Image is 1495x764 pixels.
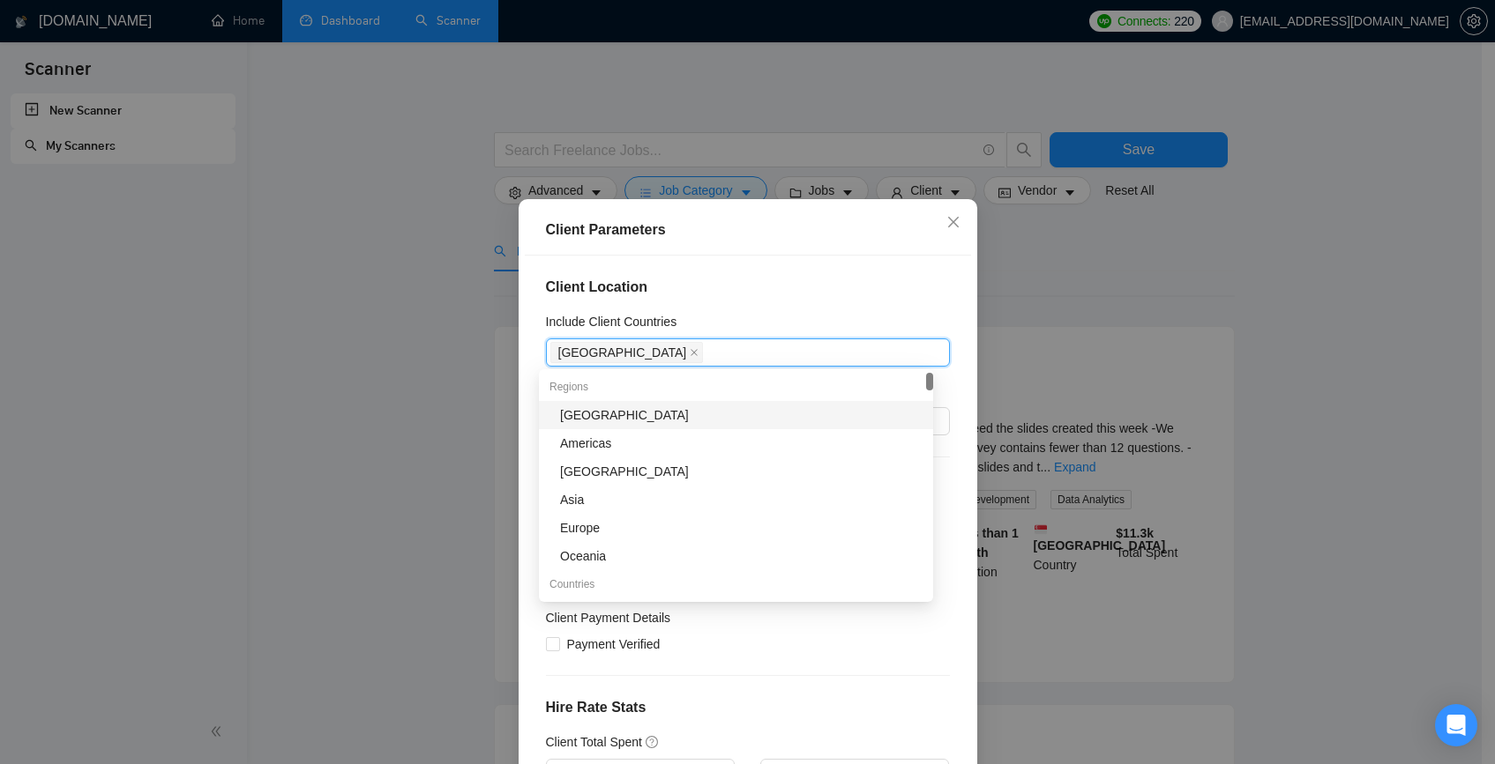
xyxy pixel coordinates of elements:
[539,373,933,401] div: Regions
[546,608,671,627] h4: Client Payment Details
[1435,704,1477,746] div: Open Intercom Messenger
[690,348,699,357] span: close
[546,312,677,331] h5: Include Client Countries
[558,343,687,362] span: [GEOGRAPHIC_DATA]
[946,215,961,229] span: close
[539,542,933,570] div: Oceania
[539,429,933,457] div: Americas
[546,697,950,718] h4: Hire Rate Stats
[546,219,950,241] div: Client Parameters
[560,462,923,481] div: [GEOGRAPHIC_DATA]
[560,546,923,566] div: Oceania
[539,457,933,486] div: Antarctica
[546,732,642,752] h5: Client Total Spent
[539,514,933,542] div: Europe
[539,570,933,598] div: Countries
[560,518,923,538] div: Europe
[550,342,704,363] span: United States
[546,277,950,298] h4: Client Location
[560,634,668,654] span: Payment Verified
[930,199,977,247] button: Close
[560,490,923,509] div: Asia
[560,434,923,453] div: Americas
[560,405,923,425] div: [GEOGRAPHIC_DATA]
[539,401,933,429] div: Africa
[646,735,660,749] span: question-circle
[539,486,933,514] div: Asia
